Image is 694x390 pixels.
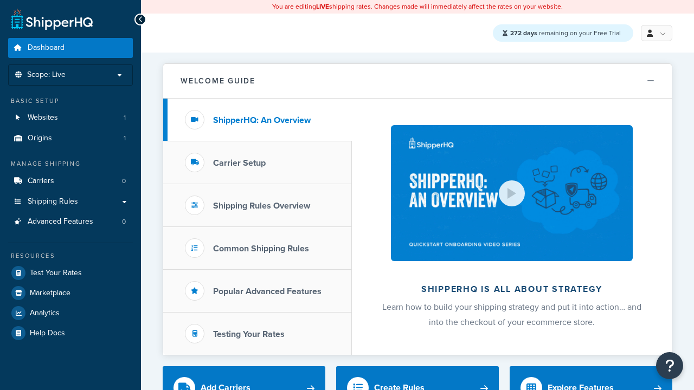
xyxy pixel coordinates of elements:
[30,269,82,278] span: Test Your Rates
[8,323,133,343] a: Help Docs
[8,251,133,261] div: Resources
[8,212,133,232] li: Advanced Features
[8,212,133,232] a: Advanced Features0
[8,283,133,303] a: Marketplace
[122,217,126,226] span: 0
[213,287,322,296] h3: Popular Advanced Features
[213,244,309,253] h3: Common Shipping Rules
[30,289,70,298] span: Marketplace
[8,159,133,168] div: Manage Shipping
[656,352,683,379] button: Open Resource Center
[510,28,621,38] span: remaining on your Free Trial
[8,171,133,191] a: Carriers0
[28,197,78,206] span: Shipping Rules
[8,96,133,106] div: Basic Setup
[382,301,641,328] span: Learn how to build your shipping strategy and put it into action… and into the checkout of your e...
[316,2,329,11] b: LIVE
[8,171,133,191] li: Carriers
[28,177,54,186] span: Carriers
[8,303,133,323] a: Analytics
[213,115,311,125] h3: ShipperHQ: An Overview
[213,329,285,339] h3: Testing Your Rates
[8,263,133,283] a: Test Your Rates
[122,177,126,186] span: 0
[28,113,58,122] span: Websites
[163,64,672,99] button: Welcome Guide
[8,108,133,128] li: Websites
[8,38,133,58] a: Dashboard
[391,125,633,261] img: ShipperHQ is all about strategy
[8,108,133,128] a: Websites1
[28,134,52,143] span: Origins
[8,192,133,212] a: Shipping Rules
[30,309,60,318] span: Analytics
[381,284,643,294] h2: ShipperHQ is all about strategy
[28,217,93,226] span: Advanced Features
[28,43,65,53] span: Dashboard
[124,113,126,122] span: 1
[510,28,537,38] strong: 272 days
[27,70,66,80] span: Scope: Live
[213,158,266,168] h3: Carrier Setup
[30,329,65,338] span: Help Docs
[8,128,133,148] li: Origins
[181,77,255,85] h2: Welcome Guide
[213,201,310,211] h3: Shipping Rules Overview
[8,128,133,148] a: Origins1
[124,134,126,143] span: 1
